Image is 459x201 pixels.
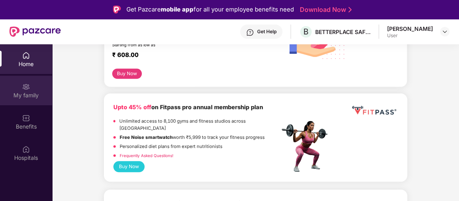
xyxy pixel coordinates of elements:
[387,25,433,32] div: [PERSON_NAME]
[120,143,222,150] p: Personalized diet plans from expert nutritionists
[300,6,349,14] a: Download Now
[113,104,263,110] b: on Fitpass pro annual membership plan
[161,6,194,13] strong: mobile app
[22,145,30,153] img: svg+xml;base64,PHN2ZyBpZD0iSG9zcGl0YWxzIiB4bWxucz0iaHR0cDovL3d3dy53My5vcmcvMjAwMC9zdmciIHdpZHRoPS...
[348,6,352,14] img: Stroke
[22,51,30,59] img: svg+xml;base64,PHN2ZyBpZD0iSG9tZSIgeG1sbnM9Imh0dHA6Ly93d3cudzMub3JnLzIwMDAvc3ZnIiB3aWR0aD0iMjAiIG...
[442,28,448,35] img: svg+xml;base64,PHN2ZyBpZD0iRHJvcGRvd24tMzJ4MzIiIHhtbG5zPSJodHRwOi8vd3d3LnczLm9yZy8yMDAwL3N2ZyIgd2...
[315,28,371,36] div: BETTERPLACE SAFETY SOLUTIONS PRIVATE LIMITED
[22,83,30,91] img: svg+xml;base64,PHN2ZyB3aWR0aD0iMjAiIGhlaWdodD0iMjAiIHZpZXdCb3g9IjAgMCAyMCAyMCIgZmlsbD0ibm9uZSIgeG...
[22,114,30,122] img: svg+xml;base64,PHN2ZyBpZD0iQmVuZWZpdHMiIHhtbG5zPSJodHRwOi8vd3d3LnczLm9yZy8yMDAwL3N2ZyIgd2lkdGg9Ij...
[350,103,398,118] img: fppp.png
[279,119,335,174] img: fpp.png
[387,32,433,39] div: User
[9,27,61,37] img: New Pazcare Logo
[112,42,246,48] div: Starting from as low as
[113,104,151,110] b: Upto 45% off
[246,28,254,36] img: svg+xml;base64,PHN2ZyBpZD0iSGVscC0zMngzMiIgeG1sbnM9Imh0dHA6Ly93d3cudzMub3JnLzIwMDAvc3ZnIiB3aWR0aD...
[113,6,121,13] img: Logo
[119,118,279,132] p: Unlimited access to 8,100 gyms and fitness studios across [GEOGRAPHIC_DATA]
[113,161,145,172] button: Buy Now
[303,27,309,36] span: B
[120,153,173,158] a: Frequently Asked Questions!
[112,51,272,61] div: ₹ 608.00
[120,134,265,141] p: worth ₹5,999 to track your fitness progress
[112,68,142,79] button: Buy Now
[120,135,173,140] strong: Free Noise smartwatch
[257,28,277,35] div: Get Help
[126,5,294,14] div: Get Pazcare for all your employee benefits need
